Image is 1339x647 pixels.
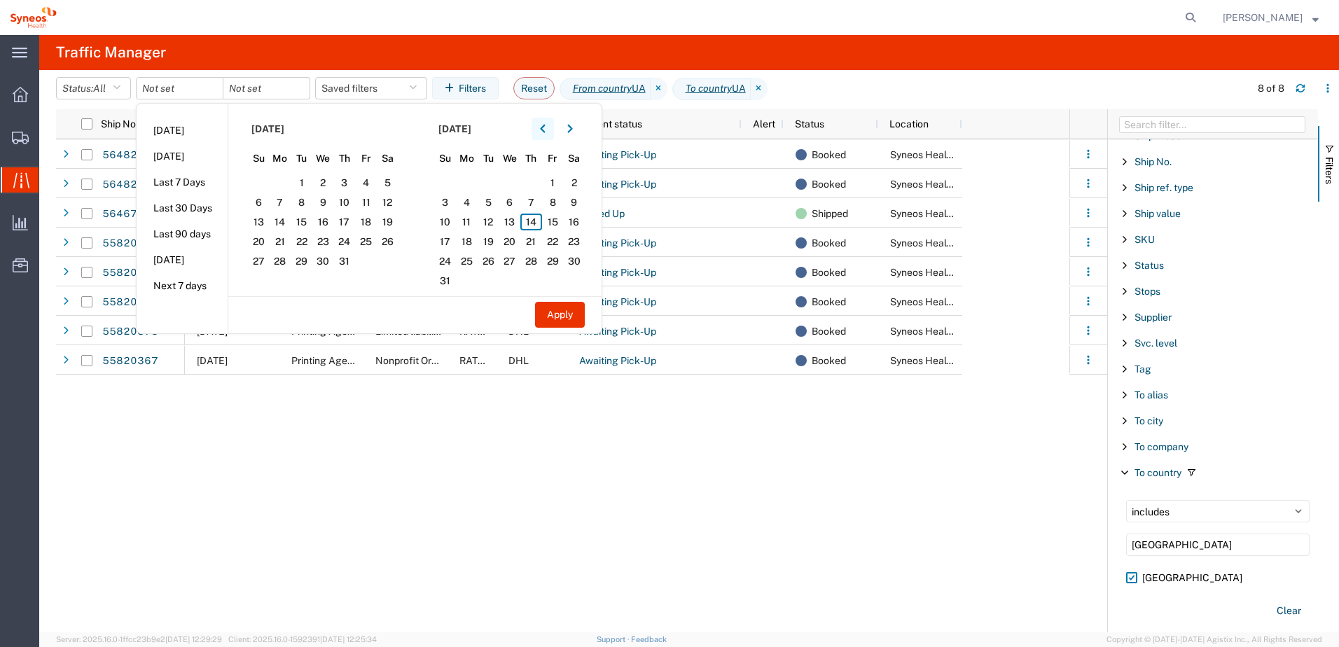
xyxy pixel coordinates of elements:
span: Booked [812,258,846,287]
span: Tu [478,151,499,166]
span: Th [520,151,542,166]
span: Syneos Health Ukraine, LLC [890,208,1015,219]
span: 9 [312,194,334,211]
span: 1 [542,174,564,191]
span: Ship ref. type [1135,182,1193,193]
span: 16 [563,214,585,230]
span: To country UA [672,78,751,100]
span: SKU [1135,234,1155,245]
span: 26 [377,233,398,250]
span: 9 [563,194,585,211]
span: 7 [520,194,542,211]
span: Mo [270,151,291,166]
span: RATED [459,355,491,366]
span: 25 [355,233,377,250]
span: Filters [1324,157,1335,184]
span: Current status [578,118,642,130]
span: 29 [542,253,564,270]
span: Tag [1135,363,1151,375]
span: To city [1135,415,1163,426]
li: [DATE] [137,144,228,169]
a: Awaiting Pick-Up [578,321,657,343]
span: Booked [812,169,846,199]
span: 12 [478,214,499,230]
span: Copyright © [DATE]-[DATE] Agistix Inc., All Rights Reserved [1106,634,1322,646]
span: We [499,151,520,166]
span: Shipped [812,199,848,228]
span: 19 [377,214,398,230]
span: From country UA [560,78,651,100]
span: 3 [435,194,457,211]
span: 22 [542,233,564,250]
i: From country [573,81,632,96]
label: [GEOGRAPHIC_DATA] [1126,567,1310,588]
span: 21 [270,233,291,250]
span: 25 [456,253,478,270]
li: Last 7 Days [137,169,228,195]
img: logo [10,7,57,28]
span: 14 [520,214,542,230]
span: Booked [812,346,846,375]
span: 31 [435,272,457,289]
span: Syneos Health Ukraine, LLC [890,237,1015,249]
span: Syneos Health Ukraine, LLC [890,149,1015,160]
span: 14 [270,214,291,230]
span: Booked [812,316,846,346]
span: 6 [499,194,520,211]
span: 27 [248,253,270,270]
a: 55820584 [102,291,159,314]
span: 21 [520,233,542,250]
span: Syneos Health Ukraine, LLC [890,179,1015,190]
span: 7 [270,194,291,211]
span: 5 [478,194,499,211]
button: Apply [535,302,585,328]
span: 20 [248,233,270,250]
span: 10 [435,214,457,230]
span: Syneos Health Ukraine, LLC [890,355,1015,366]
span: Printing Agency "Copy Shop" [291,355,422,366]
span: Supplier [1135,312,1172,323]
span: Stops [1135,286,1160,297]
a: 55820367 [102,350,159,373]
a: Awaiting Pick-Up [578,262,657,284]
li: [DATE] [137,118,228,144]
a: Awaiting Pick-Up [578,232,657,255]
span: Sa [563,151,585,166]
span: Ship No. [101,118,138,130]
span: 24 [435,253,457,270]
span: Su [435,151,457,166]
span: Syneos Health Ukraine, LLC [890,326,1015,337]
span: 13 [499,214,520,230]
li: Last 90 days [137,221,228,247]
span: DHL [508,355,529,366]
span: Su [248,151,270,166]
span: Fr [542,151,564,166]
span: 18 [355,214,377,230]
span: 27 [499,253,520,270]
span: 1 [291,174,312,191]
span: Syneos Health Ukraine, LLC [890,267,1015,278]
span: To company [1135,441,1188,452]
span: 11 [456,214,478,230]
a: Awaiting Pick-Up [578,174,657,196]
span: To country [1135,467,1181,478]
a: Awaiting Pick-Up [578,291,657,314]
span: Syneos Health Ukraine, LLC [890,296,1015,307]
span: Ship No. [1135,156,1172,167]
a: Awaiting Pick-Up [578,144,657,167]
div: Filter List 67 Filters [1108,139,1318,632]
span: 29 [291,253,312,270]
span: 15 [542,214,564,230]
a: 55820609 [102,262,159,284]
span: 2 [312,174,334,191]
a: Awaiting Pick-Up [578,350,657,373]
span: Nonprofit Organization National Cancer Institute [375,355,640,366]
span: Sa [377,151,398,166]
span: 8 [291,194,312,211]
span: To alias [1135,389,1168,401]
span: 06/10/2025 [197,355,228,366]
a: 55820378 [102,321,159,343]
span: 12 [377,194,398,211]
button: Saved filters [315,77,427,99]
span: 23 [563,233,585,250]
